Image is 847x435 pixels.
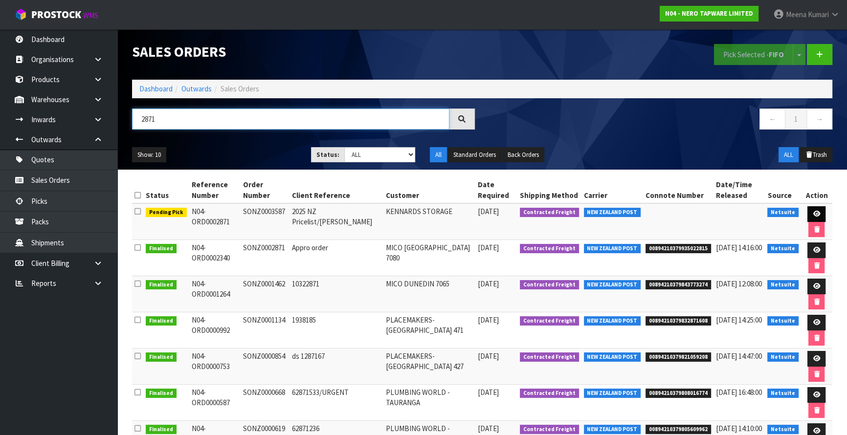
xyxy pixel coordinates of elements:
[475,177,517,203] th: Date Required
[520,280,579,290] span: Contracted Freight
[714,44,793,65] button: Pick Selected -FIFO
[646,244,711,254] span: 00894210379935022815
[290,177,383,203] th: Client Reference
[767,352,799,362] span: Netsuite
[383,203,475,240] td: KENNARDS STORAGE
[584,352,641,362] span: NEW ZEALAND POST
[383,240,475,276] td: MICO [GEOGRAPHIC_DATA] 7080
[290,312,383,348] td: 1938185
[646,389,711,398] span: 00894210379808016774
[786,10,806,19] span: Meena
[765,177,801,203] th: Source
[490,109,832,132] nav: Page navigation
[520,352,579,362] span: Contracted Freight
[290,203,383,240] td: 2025 NZ Pricelist/[PERSON_NAME]
[241,177,290,203] th: Order Number
[759,109,785,130] a: ←
[581,177,644,203] th: Carrier
[383,348,475,385] td: PLACEMAKERS-[GEOGRAPHIC_DATA] 427
[767,244,799,254] span: Netsuite
[584,280,641,290] span: NEW ZEALAND POST
[132,147,166,163] button: Show: 10
[767,280,799,290] span: Netsuite
[665,9,753,18] strong: N04 - NERO TAPWARE LIMITED
[584,208,641,217] span: NEW ZEALAND POST
[146,280,177,290] span: Finalised
[643,177,713,203] th: Connote Number
[221,84,259,93] span: Sales Orders
[139,84,173,93] a: Dashboard
[478,424,499,433] span: [DATE]
[241,385,290,421] td: SONZ0000668
[767,316,799,326] span: Netsuite
[146,352,177,362] span: Finalised
[646,352,711,362] span: 00894210379821059208
[31,8,81,21] span: ProStock
[769,50,784,59] strong: FIFO
[241,312,290,348] td: SONZ0001134
[15,8,27,21] img: cube-alt.png
[290,240,383,276] td: Appro order
[241,348,290,385] td: SONZ0000854
[660,6,758,22] a: N04 - NERO TAPWARE LIMITED
[181,84,212,93] a: Outwards
[430,147,447,163] button: All
[189,312,241,348] td: N04-ORD0000992
[383,177,475,203] th: Customer
[785,109,807,130] a: 1
[146,425,177,435] span: Finalised
[767,208,799,217] span: Netsuite
[716,351,762,361] span: [DATE] 14:47:00
[189,276,241,312] td: N04-ORD0001264
[290,348,383,385] td: ds 1287167
[316,151,339,159] strong: Status:
[189,348,241,385] td: N04-ORD0000753
[716,243,762,252] span: [DATE] 14:16:00
[646,425,711,435] span: 00894210379805609962
[801,177,832,203] th: Action
[478,351,499,361] span: [DATE]
[241,276,290,312] td: SONZ0001462
[584,389,641,398] span: NEW ZEALAND POST
[189,177,241,203] th: Reference Number
[716,279,762,288] span: [DATE] 12:08:00
[143,177,189,203] th: Status
[146,389,177,398] span: Finalised
[520,316,579,326] span: Contracted Freight
[806,109,832,130] a: →
[448,147,501,163] button: Standard Orders
[716,424,762,433] span: [DATE] 14:10:00
[189,240,241,276] td: N04-ORD0002340
[716,315,762,325] span: [DATE] 14:25:00
[520,389,579,398] span: Contracted Freight
[716,388,762,397] span: [DATE] 16:48:00
[132,44,475,60] h1: Sales Orders
[520,425,579,435] span: Contracted Freight
[189,203,241,240] td: N04-ORD0002871
[502,147,544,163] button: Back Orders
[767,389,799,398] span: Netsuite
[584,316,641,326] span: NEW ZEALAND POST
[767,425,799,435] span: Netsuite
[132,109,449,130] input: Search sales orders
[383,385,475,421] td: PLUMBING WORLD - TAURANGA
[517,177,581,203] th: Shipping Method
[83,11,98,20] small: WMS
[584,425,641,435] span: NEW ZEALAND POST
[584,244,641,254] span: NEW ZEALAND POST
[808,10,829,19] span: Kumari
[478,207,499,216] span: [DATE]
[290,276,383,312] td: 10322871
[146,208,187,217] span: Pending Pick
[478,315,499,325] span: [DATE]
[713,177,765,203] th: Date/Time Released
[241,240,290,276] td: SONZ0002871
[290,385,383,421] td: 62871533/URGENT
[241,203,290,240] td: SONZ0003587
[189,385,241,421] td: N04-ORD0000587
[646,316,711,326] span: 00894210379832871608
[779,147,799,163] button: ALL
[478,279,499,288] span: [DATE]
[383,276,475,312] td: MICO DUNEDIN 7065
[520,244,579,254] span: Contracted Freight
